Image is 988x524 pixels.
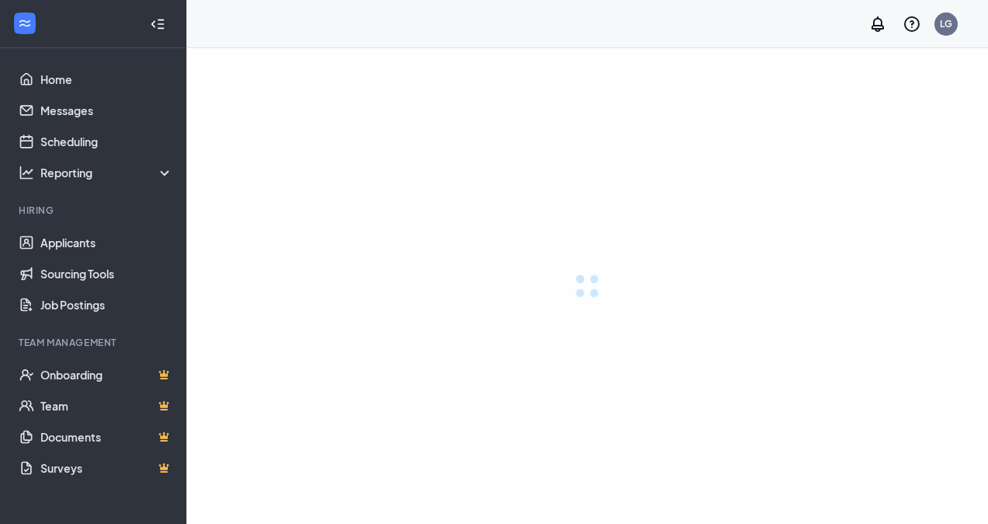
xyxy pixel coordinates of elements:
[150,16,165,32] svg: Collapse
[940,17,952,30] div: LG
[40,452,173,484] a: SurveysCrown
[40,390,173,421] a: TeamCrown
[40,165,174,180] div: Reporting
[40,421,173,452] a: DocumentsCrown
[40,95,173,126] a: Messages
[868,15,887,33] svg: Notifications
[40,359,173,390] a: OnboardingCrown
[40,227,173,258] a: Applicants
[40,289,173,320] a: Job Postings
[17,16,33,31] svg: WorkstreamLogo
[19,336,170,349] div: Team Management
[19,165,34,180] svg: Analysis
[40,64,173,95] a: Home
[40,126,173,157] a: Scheduling
[19,204,170,217] div: Hiring
[903,15,921,33] svg: QuestionInfo
[40,258,173,289] a: Sourcing Tools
